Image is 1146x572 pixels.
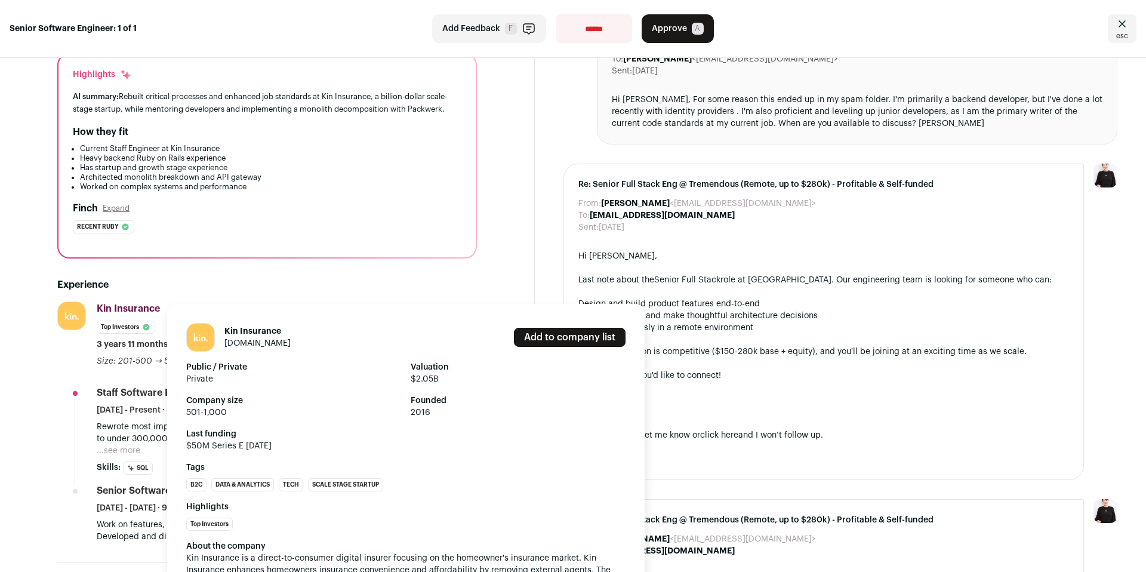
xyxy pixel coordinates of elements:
[578,393,1069,405] div: Best,
[80,153,461,163] li: Heavy backend Ruby on Rails experience
[186,407,401,419] span: 501-1,000
[80,182,461,192] li: Worked on complex systems and performance
[654,276,720,284] a: Senior Full Stack
[97,357,205,365] span: Size: 201-500 → 501-1,000
[411,373,626,385] span: $2.05B
[612,94,1102,130] div: Hi [PERSON_NAME], For some reason this ended up in my spam folder. I'm primarily a backend develo...
[578,322,1069,334] li: Work autonomously in a remote environment
[279,478,303,491] li: Tech
[224,325,291,337] h1: Kin Insurance
[187,324,214,351] img: 7a528d3222e15bde025967fa2451af5d08dac893d575892dfe995d1b9259a55e.jpg
[612,65,632,77] dt: Sent:
[123,462,153,475] li: SQL
[97,484,214,497] div: Senior Software Engineer
[73,90,461,115] div: Rebuilt critical processes and enhanced job standards at Kin Insurance, a billion-dollar scale-st...
[599,222,624,233] dd: [DATE]
[578,514,1069,526] span: Re: Senior Full Stack Eng @ Tremendous (Remote, up to $280k) - Profitable & Self-funded
[578,198,601,210] dt: From:
[578,210,590,222] dt: To:
[97,519,477,543] p: Work on features, helping define and deliver user stories developed by product. Developed and dis...
[623,55,692,63] b: [PERSON_NAME]
[601,533,816,545] dd: <[EMAIL_ADDRESS][DOMAIN_NAME]>
[578,405,1069,417] div: [PERSON_NAME]
[97,304,160,313] span: Kin Insurance
[186,478,207,491] li: B2C
[186,361,401,373] strong: Public / Private
[80,163,461,173] li: Has startup and growth stage experience
[97,386,206,399] div: Staff Software Engineer
[578,346,1069,358] div: The compensation is competitive ($150-280k base + equity), and you'll be joining at an exciting t...
[505,23,517,35] span: F
[186,501,626,513] strong: Highlights
[1093,499,1117,523] img: 9240684-medium_jpg
[590,211,735,220] b: [EMAIL_ADDRESS][DOMAIN_NAME]
[77,221,118,233] span: Recent ruby
[432,14,546,43] button: Add Feedback F
[186,462,626,473] strong: Tags
[57,278,477,292] h2: Experience
[578,179,1069,190] span: Re: Senior Full Stack Eng @ Tremendous (Remote, up to $280k) - Profitable & Self-funded
[186,540,626,552] div: About the company
[186,440,626,452] span: $50M Series E [DATE]
[80,144,461,153] li: Current Staff Engineer at Kin Insurance
[590,547,735,555] b: [EMAIL_ADDRESS][DOMAIN_NAME]
[73,93,119,100] span: AI summary:
[601,199,670,208] b: [PERSON_NAME]
[80,173,461,182] li: Architected monolith breakdown and API gateway
[186,518,233,531] li: Top Investors
[442,23,500,35] span: Add Feedback
[97,502,200,514] span: [DATE] - [DATE] · 9 months
[186,395,401,407] strong: Company size
[1093,164,1117,187] img: 9240684-medium_jpg
[97,421,477,445] p: Rewrote most important process that ran daily, reducing the number of jobs it ran from 9million t...
[578,298,1069,310] li: Design and build product features end-to-end
[578,370,1069,382] div: Let me know if you'd like to connect!
[700,431,738,439] a: click here
[642,14,714,43] button: Approve A
[601,198,816,210] dd: <[EMAIL_ADDRESS][DOMAIN_NAME]>
[632,65,658,77] dd: [DATE]
[308,478,383,491] li: Scale Stage Startup
[411,395,626,407] strong: Founded
[1108,14,1136,43] a: Close
[652,23,687,35] span: Approve
[692,23,704,35] span: A
[578,274,1069,286] div: Last note about the role at [GEOGRAPHIC_DATA]. Our engineering team is looking for someone who can:
[411,407,626,419] span: 2016
[578,222,599,233] dt: Sent:
[10,23,137,35] strong: Senior Software Engineer: 1 of 1
[224,339,291,347] a: [DOMAIN_NAME]
[97,339,168,350] span: 3 years 11 months
[58,302,85,330] img: 7a528d3222e15bde025967fa2451af5d08dac893d575892dfe995d1b9259a55e.jpg
[97,462,121,473] span: Skills:
[186,373,401,385] span: Private
[186,428,626,440] strong: Last funding
[103,204,130,213] button: Expand
[514,328,626,347] a: Add to company list
[578,310,1069,322] li: Scope problems and make thoughtful architecture decisions
[97,404,235,416] span: [DATE] - Present · 3 years 2 months
[73,69,132,81] div: Highlights
[578,250,1069,262] div: Hi [PERSON_NAME],
[411,361,626,373] strong: Valuation
[97,445,140,457] button: ...see more
[1116,31,1128,41] span: esc
[612,53,623,65] dt: To:
[623,53,838,65] dd: <[EMAIL_ADDRESS][DOMAIN_NAME]>
[73,125,128,139] h2: How they fit
[211,478,274,491] li: Data & Analytics
[578,429,1069,441] div: Not your thing? Let me know or and I won’t follow up.
[73,201,98,216] h2: Finch
[97,321,155,334] li: Top Investors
